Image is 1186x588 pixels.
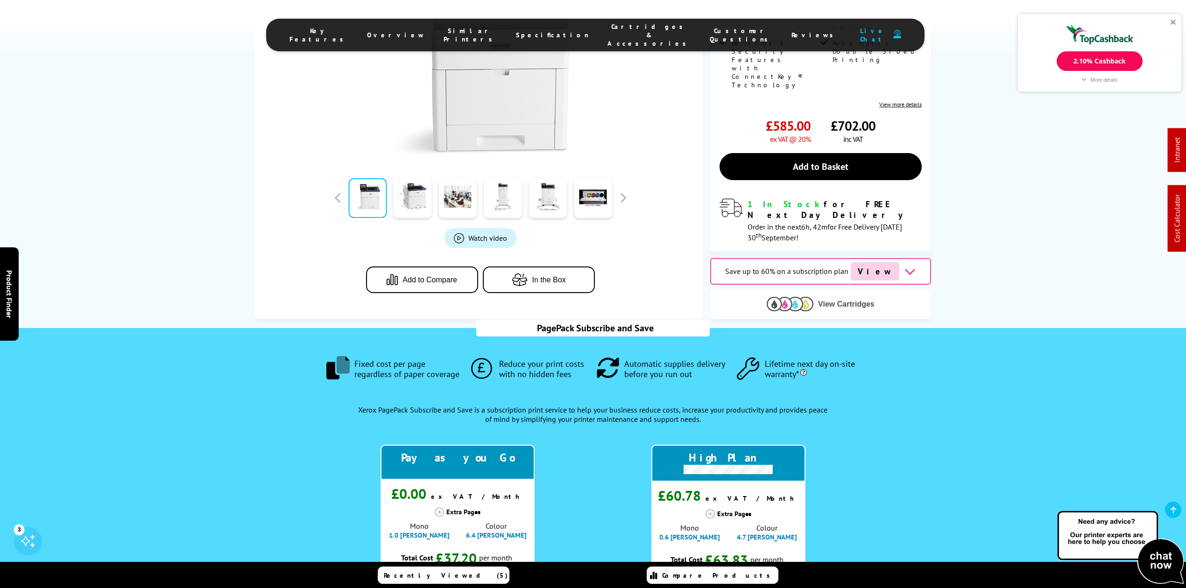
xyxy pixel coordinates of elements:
span: inc VAT [843,134,863,144]
span: Fixed cost per page regardless of paper coverage [354,359,464,379]
div: Extra Pages [651,509,805,518]
button: View Cartridges [717,296,924,312]
div: for FREE Next Day Delivery [748,199,922,220]
a: Add to Basket [720,153,922,180]
span: View Cartridges [818,300,875,308]
span: Key Features [289,27,348,43]
span: 6.4 [PERSON_NAME] [466,531,527,539]
span: Cartridges & Accessories [607,22,691,48]
a: Product_All_Videos [445,228,516,248]
span: Benchmark Security Features with ConnectKey® Technology [732,39,819,89]
span: Mono [680,523,699,532]
span: Save up to 60% on a subscription plan [725,266,848,276]
span: Compare Products [662,571,775,580]
span: Recently Viewed (5) [384,571,508,580]
span: Add to Compare [402,276,457,284]
span: Similar Printers [444,27,497,43]
span: ex VAT @ 20% [770,134,811,144]
span: Mono [410,521,429,531]
div: modal_delivery [720,199,922,242]
span: Specification [516,31,589,39]
span: ex VAT / Month [431,492,524,501]
img: user-headset-duotone.svg [893,30,901,39]
div: Pay as you Go [386,450,529,465]
span: In the Box [532,276,566,284]
span: 4.7 [PERSON_NAME] [737,532,797,541]
span: 0.6 [PERSON_NAME] [659,532,720,541]
span: Lifetime next day on-site warranty* [765,359,860,379]
span: £585.00 [766,117,811,134]
span: £0.00 [391,484,426,503]
a: Cost Calculator [1172,195,1182,243]
button: In the Box [483,266,595,293]
span: £63.83 [705,551,748,569]
div: Extra Pages [381,507,535,517]
span: View [851,262,899,280]
span: Colour [756,523,777,532]
span: Watch video [468,233,507,243]
a: Recently Viewed (5) [378,567,509,584]
span: Automatic supplies delivery before you run out [624,359,730,379]
span: Order in the next for Free Delivery [DATE] 30 September! [748,222,902,242]
div: Xerox PagePack Subscribe and Save is a subscription print service to help your business reduce co... [356,386,829,428]
span: Reviews [791,31,838,39]
span: PagePack Subscribe and Save [532,322,654,334]
span: 6h, 42m [801,222,827,231]
span: £60.78 [658,486,701,504]
span: 1 In Stock [748,199,824,210]
a: Compare Products [647,567,778,584]
span: per month [479,554,512,561]
span: Reduce your print costs with no hidden fees [499,359,589,379]
sup: th [756,231,762,239]
span: Overview [367,31,425,39]
span: per month [750,556,784,563]
span: ex VAT / Month [706,494,798,503]
div: High Plan [657,450,800,465]
span: Total Cost [671,555,703,564]
a: View more details [879,101,922,108]
span: Live Chat [857,27,889,43]
span: £37.20 [436,549,477,567]
span: Customer Questions [710,27,773,43]
span: Total Cost [401,553,433,562]
button: Add to Compare [366,266,478,293]
a: Intranet [1172,138,1182,163]
span: 1.0 [PERSON_NAME] [389,531,450,539]
span: £702.00 [831,117,875,134]
div: 3 [14,524,24,534]
img: Open Live Chat window [1055,510,1186,586]
span: Colour [486,521,507,531]
img: Cartridges [767,297,813,311]
span: Product Finder [5,270,14,318]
